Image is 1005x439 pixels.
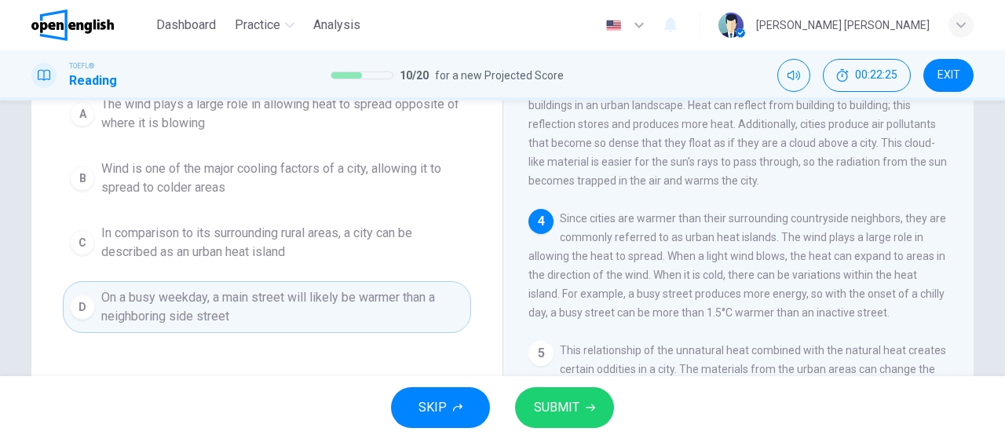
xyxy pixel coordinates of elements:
[235,16,280,35] span: Practice
[101,288,464,326] span: On a busy weekday, a main street will likely be warmer than a neighboring side street
[855,69,897,82] span: 00:22:25
[313,16,360,35] span: Analysis
[63,281,471,333] button: DOn a busy weekday, a main street will likely be warmer than a neighboring side street
[31,9,114,41] img: OpenEnglish logo
[528,212,946,319] span: Since cities are warmer than their surrounding countryside neighbors, they are commonly referred ...
[418,397,447,419] span: SKIP
[923,59,974,92] button: EXIT
[400,66,429,85] span: 10 / 20
[31,9,150,41] a: OpenEnglish logo
[63,152,471,204] button: BWind is one of the major cooling factors of a city, allowing it to spread to colder areas
[69,60,94,71] span: TOEFL®
[150,11,222,39] button: Dashboard
[70,294,95,320] div: D
[156,16,216,35] span: Dashboard
[101,95,464,133] span: The wind plays a large role in allowing heat to spread opposite of where it is blowing
[756,16,930,35] div: [PERSON_NAME] [PERSON_NAME]
[528,341,554,366] div: 5
[777,59,810,92] div: Mute
[534,397,579,419] span: SUBMIT
[63,88,471,140] button: AThe wind plays a large role in allowing heat to spread opposite of where it is blowing
[391,387,490,428] button: SKIP
[528,209,554,234] div: 4
[70,166,95,191] div: B
[70,230,95,255] div: C
[937,69,960,82] span: EXIT
[435,66,564,85] span: for a new Projected Score
[307,11,367,39] button: Analysis
[604,20,623,31] img: en
[101,224,464,262] span: In comparison to its surrounding rural areas, a city can be described as an urban heat island
[515,387,614,428] button: SUBMIT
[228,11,301,39] button: Practice
[70,101,95,126] div: A
[101,159,464,197] span: Wind is one of the major cooling factors of a city, allowing it to spread to colder areas
[63,217,471,269] button: CIn comparison to its surrounding rural areas, a city can be described as an urban heat island
[69,71,117,90] h1: Reading
[718,13,744,38] img: Profile picture
[823,59,911,92] button: 00:22:25
[823,59,911,92] div: Hide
